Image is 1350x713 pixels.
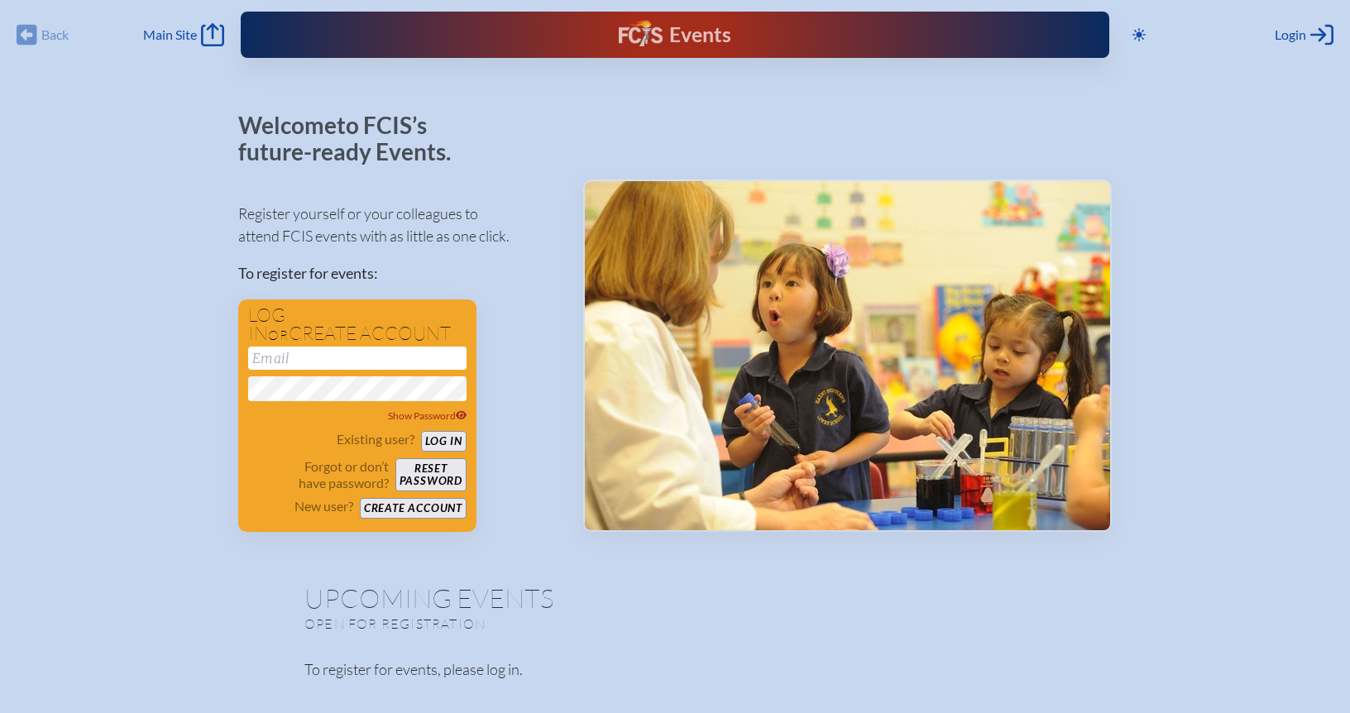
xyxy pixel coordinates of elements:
[238,262,557,285] p: To register for events:
[485,20,866,50] div: FCIS Events — Future ready
[395,458,467,491] button: Resetpassword
[268,327,289,343] span: or
[388,409,467,422] span: Show Password
[248,458,389,491] p: Forgot or don’t have password?
[360,498,467,519] button: Create account
[238,203,557,247] p: Register yourself or your colleagues to attend FCIS events with as little as one click.
[1275,26,1306,43] span: Login
[304,585,1046,611] h1: Upcoming Events
[304,658,1046,681] p: To register for events, please log in.
[337,431,414,447] p: Existing user?
[248,347,467,370] input: Email
[238,112,470,165] p: Welcome to FCIS’s future-ready Events.
[143,23,224,46] a: Main Site
[294,498,353,514] p: New user?
[421,431,467,452] button: Log in
[304,615,741,632] p: Open for registration
[585,181,1110,530] img: Events
[248,306,467,343] h1: Log in create account
[143,26,197,43] span: Main Site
